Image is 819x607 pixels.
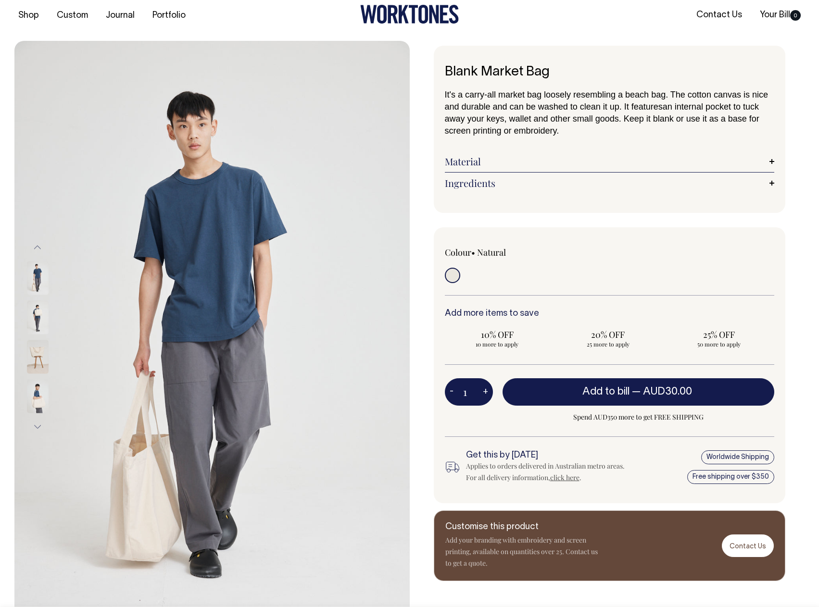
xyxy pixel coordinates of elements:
h6: Customise this product [445,522,599,532]
span: an internal pocket to tuck away your keys, wallet and other small goods. Keep it blank or use it ... [445,102,759,136]
span: 0 [790,10,801,21]
span: 20% OFF [560,329,655,340]
button: + [478,383,493,402]
span: 10% OFF [450,329,545,340]
a: Custom [53,8,92,24]
a: Contact Us [693,7,746,23]
button: Next [30,416,45,437]
h1: Blank Market Bag [445,65,775,80]
button: Add to bill —AUD30.00 [503,378,775,405]
span: AUD30.00 [643,387,692,396]
img: natural [27,340,49,373]
label: Natural [477,247,506,258]
h6: Get this by [DATE] [466,451,625,460]
a: Journal [102,8,139,24]
span: 10 more to apply [450,340,545,348]
span: — [632,387,694,396]
img: natural [27,261,49,295]
span: Spend AUD350 more to get FREE SHIPPING [503,411,775,423]
img: natural [27,300,49,334]
div: Applies to orders delivered in Australian metro areas. For all delivery information, . [466,460,625,483]
a: Portfolio [149,8,189,24]
p: Add your branding with embroidery and screen printing, available on quantities over 25. Contact u... [445,534,599,569]
img: natural [27,379,49,413]
span: • [471,247,475,258]
a: click here [550,473,580,482]
button: Previous [30,237,45,259]
span: 25% OFF [671,329,766,340]
input: 10% OFF 10 more to apply [445,326,550,351]
a: Contact Us [722,534,774,557]
span: Add to bill [582,387,630,396]
h6: Add more items to save [445,309,775,319]
button: - [445,383,458,402]
span: t features [627,102,663,111]
a: Shop [14,8,43,24]
a: Your Bill0 [756,7,805,23]
input: 25% OFF 50 more to apply [666,326,771,351]
a: Ingredients [445,177,775,189]
span: 25 more to apply [560,340,655,348]
input: 20% OFF 25 more to apply [555,326,660,351]
div: Colour [445,247,577,258]
a: Material [445,156,775,167]
span: It's a carry-all market bag loosely resembling a beach bag. The cotton canvas is nice and durable... [445,90,768,111]
span: 50 more to apply [671,340,766,348]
